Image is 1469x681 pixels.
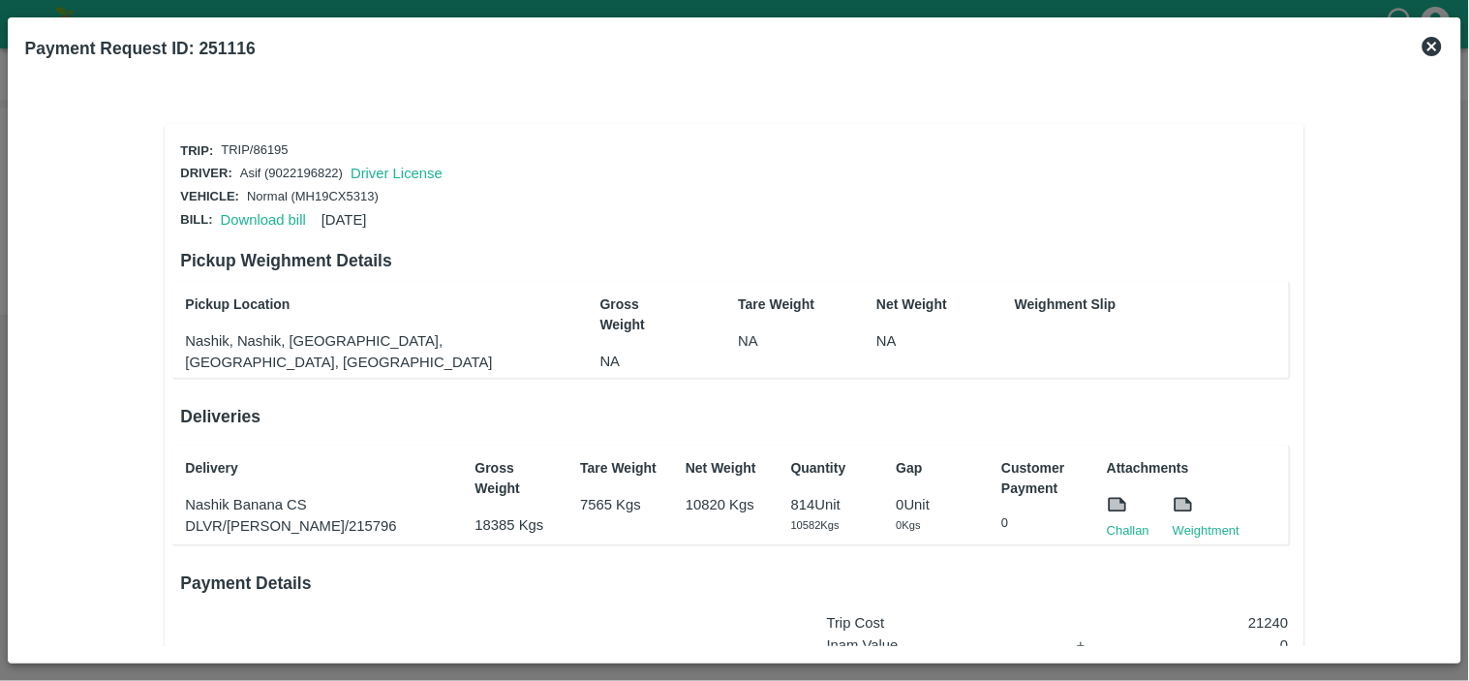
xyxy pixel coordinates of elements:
span: 10582 Kgs [791,519,840,531]
span: Driver: [180,166,231,180]
p: TRIP/86195 [221,141,288,160]
p: Pickup Location [185,294,546,315]
p: 814 Unit [791,494,875,515]
span: [DATE] [321,212,367,228]
p: Attachments [1107,458,1283,479]
p: DLVR/[PERSON_NAME]/215796 [185,515,454,537]
p: 7565 Kgs [580,494,664,515]
a: Driver License [351,166,443,181]
span: Vehicle: [180,189,239,203]
h6: Deliveries [180,403,1288,430]
p: Weighment Slip [1015,294,1284,315]
p: Inam Value [827,635,1057,656]
p: Gap [897,458,981,479]
p: Customer Payment [1001,458,1086,499]
p: Delivery [185,458,454,479]
p: 21240 [1135,612,1289,634]
p: Tare Weight [738,294,822,315]
p: 18385 Kgs [475,514,560,536]
p: Net Weight [876,294,961,315]
a: Download bill [221,212,306,228]
p: Tare Weight [580,458,664,479]
p: Asif (9022196822) [240,165,343,183]
p: Nashik Banana CS [185,494,454,515]
span: Trip: [180,143,213,158]
span: Bill: [180,212,212,227]
p: 0 [1135,635,1289,656]
p: Gross Weight [600,294,685,335]
p: + [1077,635,1116,656]
p: 0 [1001,514,1086,533]
h6: Payment Details [180,570,1288,597]
b: Payment Request ID: 251116 [25,39,256,58]
h6: Pickup Weighment Details [180,247,1288,274]
p: NA [738,330,822,352]
p: Trip Cost [827,612,1057,634]
p: 10820 Kgs [686,494,770,515]
a: Weightment [1173,521,1239,541]
p: 0 Unit [897,494,981,515]
p: Normal (MH19CX5313) [247,188,379,206]
p: Gross Weight [475,458,560,499]
p: NA [600,351,685,372]
span: 0 Kgs [897,519,921,531]
p: NA [876,330,961,352]
p: Nashik, Nashik, [GEOGRAPHIC_DATA], [GEOGRAPHIC_DATA], [GEOGRAPHIC_DATA] [185,330,546,374]
p: Net Weight [686,458,770,479]
a: Challan [1107,521,1149,541]
p: Quantity [791,458,875,479]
